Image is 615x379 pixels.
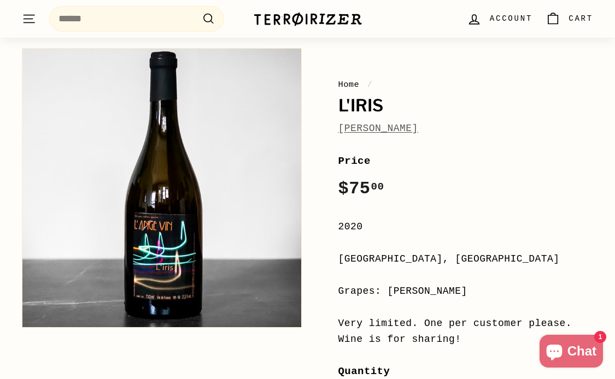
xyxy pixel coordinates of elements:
[338,179,384,199] span: $75
[490,13,532,25] span: Account
[338,251,594,267] div: [GEOGRAPHIC_DATA], [GEOGRAPHIC_DATA]
[365,80,376,90] span: /
[371,181,384,193] sup: 00
[338,80,360,90] a: Home
[539,3,600,35] a: Cart
[338,97,594,115] h1: L'Iris
[536,335,606,370] inbox-online-store-chat: Shopify online store chat
[338,78,594,91] nav: breadcrumbs
[22,49,301,327] img: L'Iris
[569,13,593,25] span: Cart
[338,219,594,235] div: 2020
[460,3,539,35] a: Account
[338,283,594,299] div: Grapes: [PERSON_NAME]
[338,153,594,169] label: Price
[338,123,418,134] a: [PERSON_NAME]
[338,316,594,347] div: Very limited. One per customer please. Wine is for sharing!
